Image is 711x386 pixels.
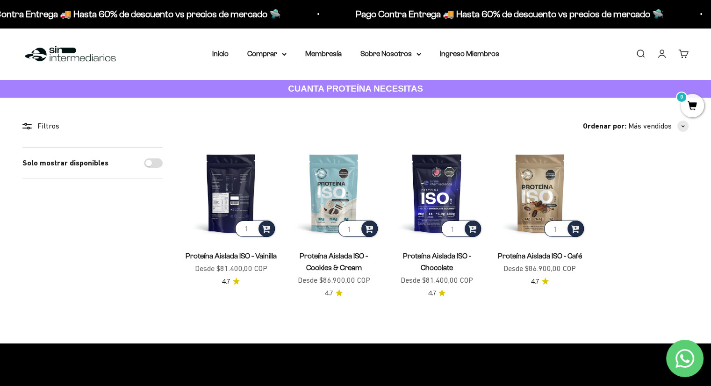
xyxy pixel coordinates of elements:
[628,120,689,132] button: Más vendidos
[22,120,163,132] div: Filtros
[247,48,287,60] summary: Comprar
[401,274,473,286] sale-price: Desde $81.400,00 COP
[498,252,582,260] a: Proteína Aislada ISO - Café
[360,48,421,60] summary: Sobre Nosotros
[298,274,370,286] sale-price: Desde $86.900,00 COP
[440,50,499,57] a: Ingreso Miembros
[222,277,230,287] span: 4.7
[300,252,368,272] a: Proteína Aislada ISO - Cookies & Cream
[503,263,576,275] sale-price: Desde $86.900,00 COP
[428,288,436,299] span: 4.7
[222,277,240,287] a: 4.74.7 de 5.0 estrellas
[531,277,549,287] a: 4.74.7 de 5.0 estrellas
[402,252,471,272] a: Proteína Aislada ISO - Chocolate
[676,92,687,103] mark: 0
[583,120,626,132] span: Ordenar por:
[628,120,672,132] span: Más vendidos
[185,147,277,239] img: Proteína Aislada ISO - Vainilla
[325,288,333,299] span: 4.7
[186,252,277,260] a: Proteína Aislada ISO - Vainilla
[531,277,539,287] span: 4.7
[22,157,108,169] label: Solo mostrar disponibles
[325,288,343,299] a: 4.74.7 de 5.0 estrellas
[681,101,704,112] a: 0
[288,84,423,93] strong: CUANTA PROTEÍNA NECESITAS
[195,263,267,275] sale-price: Desde $81.400,00 COP
[212,50,229,57] a: Inicio
[428,288,445,299] a: 4.74.7 de 5.0 estrellas
[354,7,662,21] p: Pago Contra Entrega 🚚 Hasta 60% de descuento vs precios de mercado 🛸
[305,50,342,57] a: Membresía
